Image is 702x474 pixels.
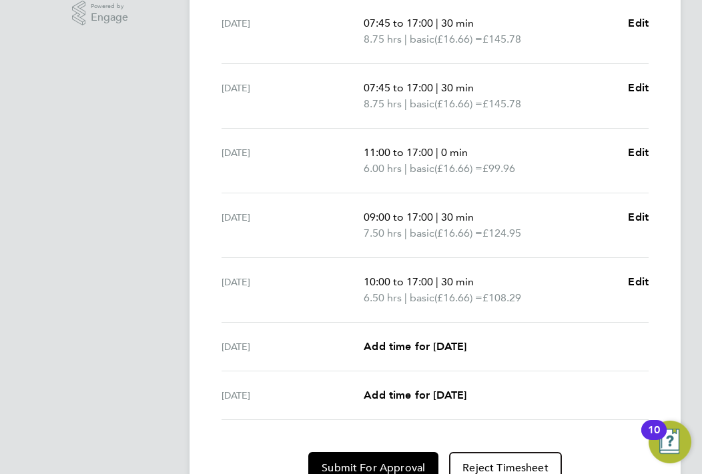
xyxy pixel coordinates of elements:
span: | [436,211,438,223]
span: £108.29 [482,291,521,304]
span: 30 min [441,81,474,94]
span: (£16.66) = [434,97,482,110]
div: [DATE] [222,145,364,177]
span: | [404,97,407,110]
span: 30 min [441,211,474,223]
span: 09:00 to 17:00 [364,211,433,223]
span: Add time for [DATE] [364,340,466,353]
a: Edit [628,274,649,290]
span: basic [410,225,434,241]
span: £145.78 [482,97,521,110]
a: Powered byEngage [72,1,129,26]
span: | [404,33,407,45]
span: Edit [628,146,649,159]
span: basic [410,31,434,47]
span: Edit [628,81,649,94]
div: [DATE] [222,274,364,306]
a: Add time for [DATE] [364,387,466,403]
span: (£16.66) = [434,33,482,45]
button: Open Resource Center, 10 new notifications [649,421,691,463]
span: | [436,81,438,94]
span: £124.95 [482,227,521,239]
span: | [404,291,407,304]
span: basic [410,161,434,177]
span: 30 min [441,17,474,29]
span: £145.78 [482,33,521,45]
span: 10:00 to 17:00 [364,275,433,288]
a: Edit [628,209,649,225]
span: 8.75 hrs [364,33,402,45]
span: | [436,17,438,29]
a: Edit [628,15,649,31]
span: basic [410,96,434,112]
span: | [436,275,438,288]
span: 6.50 hrs [364,291,402,304]
span: | [404,162,407,175]
div: [DATE] [222,209,364,241]
span: Add time for [DATE] [364,389,466,401]
a: Edit [628,80,649,96]
span: 6.00 hrs [364,162,402,175]
div: [DATE] [222,339,364,355]
span: £99.96 [482,162,515,175]
span: | [436,146,438,159]
span: (£16.66) = [434,227,482,239]
span: 11:00 to 17:00 [364,146,433,159]
span: (£16.66) = [434,291,482,304]
span: 30 min [441,275,474,288]
span: 7.50 hrs [364,227,402,239]
span: 0 min [441,146,468,159]
span: | [404,227,407,239]
span: Edit [628,17,649,29]
div: [DATE] [222,387,364,403]
span: 07:45 to 17:00 [364,81,433,94]
span: Edit [628,275,649,288]
div: [DATE] [222,80,364,112]
span: Powered by [91,1,128,12]
a: Edit [628,145,649,161]
span: Edit [628,211,649,223]
div: [DATE] [222,15,364,47]
span: basic [410,290,434,306]
div: 10 [648,430,660,447]
a: Add time for [DATE] [364,339,466,355]
span: (£16.66) = [434,162,482,175]
span: Engage [91,12,128,23]
span: 8.75 hrs [364,97,402,110]
span: 07:45 to 17:00 [364,17,433,29]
